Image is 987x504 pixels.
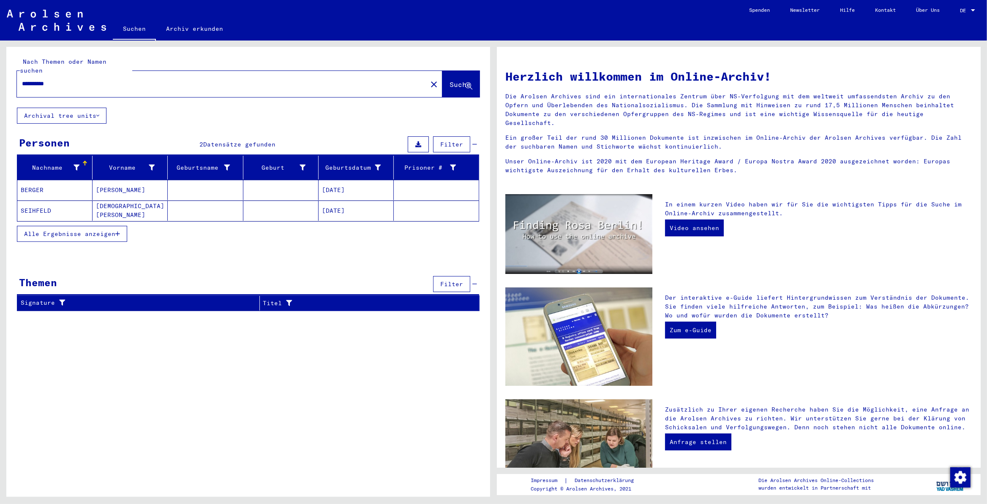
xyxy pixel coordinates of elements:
[935,474,966,495] img: yv_logo.png
[433,276,470,292] button: Filter
[17,108,106,124] button: Archival tree units
[204,141,276,148] span: Datensätze gefunden
[200,141,204,148] span: 2
[93,201,168,221] mat-cell: [DEMOGRAPHIC_DATA] [PERSON_NAME]
[950,467,971,488] img: Zustimmung ändern
[665,322,716,339] a: Zum e-Guide
[665,434,731,450] a: Anfrage stellen
[322,161,393,174] div: Geburtsdatum
[93,180,168,200] mat-cell: [PERSON_NAME]
[394,156,479,179] mat-header-cell: Prisoner #
[319,180,394,200] mat-cell: [DATE]
[17,156,93,179] mat-header-cell: Nachname
[440,141,463,148] span: Filter
[433,136,470,152] button: Filter
[21,296,259,310] div: Signature
[319,156,394,179] mat-header-cell: Geburtsdatum
[450,80,471,89] span: Suche
[397,163,456,172] div: Prisoner #
[531,476,564,485] a: Impressum
[322,163,381,172] div: Geburtsdatum
[531,485,644,493] p: Copyright © Arolsen Archives, 2021
[665,293,972,320] p: Der interaktive e-Guide liefert Hintergrundwissen zum Verständnis der Dokumente. Sie finden viele...
[505,399,652,498] img: inquiries.jpg
[21,298,249,307] div: Signature
[17,201,93,221] mat-cell: SEIHFELD
[505,133,972,151] p: Ein großer Teil der rund 30 Millionen Dokumente ist inzwischen im Online-Archiv der Arolsen Archi...
[17,180,93,200] mat-cell: BERGER
[171,161,243,174] div: Geburtsname
[20,58,106,74] mat-label: Nach Themen oder Namen suchen
[319,201,394,221] mat-cell: [DATE]
[247,163,305,172] div: Geburt‏
[950,467,970,487] div: Zustimmung ändern
[21,163,79,172] div: Nachname
[505,157,972,175] p: Unser Online-Archiv ist 2020 mit dem European Heritage Award / Europa Nostra Award 2020 ausgezeic...
[96,161,167,174] div: Vorname
[505,194,652,274] img: video.jpg
[263,296,469,310] div: Titel
[425,76,442,92] button: Clear
[243,156,319,179] mat-header-cell: Geburt‏
[758,477,874,484] p: Die Arolsen Archives Online-Collections
[263,299,459,308] div: Titel
[505,287,652,386] img: eguide.jpg
[758,484,874,492] p: wurden entwickelt in Partnerschaft mit
[505,68,972,85] h1: Herzlich willkommen im Online-Archiv!
[397,161,469,174] div: Prisoner #
[665,219,724,236] a: Video ansehen
[568,476,644,485] a: Datenschutzerklärung
[168,156,243,179] mat-header-cell: Geburtsname
[440,280,463,288] span: Filter
[96,163,155,172] div: Vorname
[17,226,127,242] button: Alle Ergebnisse anzeigen
[429,79,439,89] mat-icon: close
[93,156,168,179] mat-header-cell: Vorname
[24,230,115,238] span: Alle Ergebnisse anzeigen
[531,476,644,485] div: |
[113,19,156,41] a: Suchen
[7,10,106,31] img: Arolsen_neg.svg
[171,163,230,172] div: Geburtsname
[665,405,972,432] p: Zusätzlich zu Ihrer eigenen Recherche haben Sie die Möglichkeit, eine Anfrage an die Arolsen Arch...
[19,275,57,290] div: Themen
[442,71,480,97] button: Suche
[665,200,972,218] p: In einem kurzen Video haben wir für Sie die wichtigsten Tipps für die Suche im Online-Archiv zusa...
[19,135,70,150] div: Personen
[21,161,92,174] div: Nachname
[960,8,969,14] span: DE
[247,161,318,174] div: Geburt‏
[156,19,233,39] a: Archiv erkunden
[505,92,972,127] p: Die Arolsen Archives sind ein internationales Zentrum über NS-Verfolgung mit dem weltweit umfasse...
